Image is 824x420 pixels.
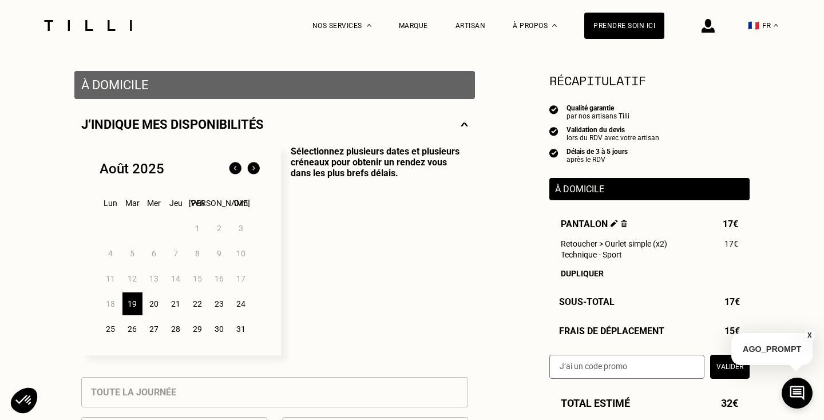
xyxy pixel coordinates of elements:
[231,292,251,315] div: 24
[549,104,558,114] img: icon list info
[552,24,557,27] img: Menu déroulant à propos
[549,296,750,307] div: Sous-Total
[804,329,815,342] button: X
[566,148,628,156] div: Délais de 3 à 5 jours
[549,148,558,158] img: icon list info
[561,269,738,278] div: Dupliquer
[549,355,704,379] input: J‘ai un code promo
[122,292,142,315] div: 19
[561,239,667,248] span: Retoucher > Ourlet simple (x2)
[209,318,229,340] div: 30
[100,161,164,177] div: Août 2025
[144,292,164,315] div: 20
[81,117,264,132] p: J‘indique mes disponibilités
[611,220,618,227] img: Éditer
[455,22,486,30] a: Artisan
[166,318,186,340] div: 28
[549,71,750,90] section: Récapitulatif
[461,117,468,132] img: svg+xml;base64,PHN2ZyBmaWxsPSJub25lIiBoZWlnaHQ9IjE0IiB2aWV3Qm94PSIwIDAgMjggMTQiIHdpZHRoPSIyOCIgeG...
[724,326,740,336] span: 15€
[566,156,628,164] div: après le RDV
[584,13,664,39] a: Prendre soin ici
[721,397,738,409] span: 32€
[549,397,750,409] div: Total estimé
[724,239,738,248] span: 17€
[731,333,813,365] p: AGO_PROMPT
[188,292,208,315] div: 22
[144,318,164,340] div: 27
[561,250,622,259] span: Technique - Sport
[367,24,371,27] img: Menu déroulant
[621,220,627,227] img: Supprimer
[244,160,263,178] img: Mois suivant
[231,318,251,340] div: 31
[549,126,558,136] img: icon list info
[566,104,629,112] div: Qualité garantie
[101,318,121,340] div: 25
[702,19,715,33] img: icône connexion
[774,24,778,27] img: menu déroulant
[188,318,208,340] div: 29
[281,146,468,355] p: Sélectionnez plusieurs dates et plusieurs créneaux pour obtenir un rendez vous dans les plus bref...
[555,184,744,195] p: À domicile
[561,219,627,229] span: Pantalon
[723,219,738,229] span: 17€
[209,292,229,315] div: 23
[40,20,136,31] img: Logo du service de couturière Tilli
[399,22,428,30] a: Marque
[724,296,740,307] span: 17€
[166,292,186,315] div: 21
[566,134,659,142] div: lors du RDV avec votre artisan
[226,160,244,178] img: Mois précédent
[81,78,468,92] p: À domicile
[566,126,659,134] div: Validation du devis
[710,355,750,379] button: Valider
[549,326,750,336] div: Frais de déplacement
[748,20,759,31] span: 🇫🇷
[122,318,142,340] div: 26
[566,112,629,120] div: par nos artisans Tilli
